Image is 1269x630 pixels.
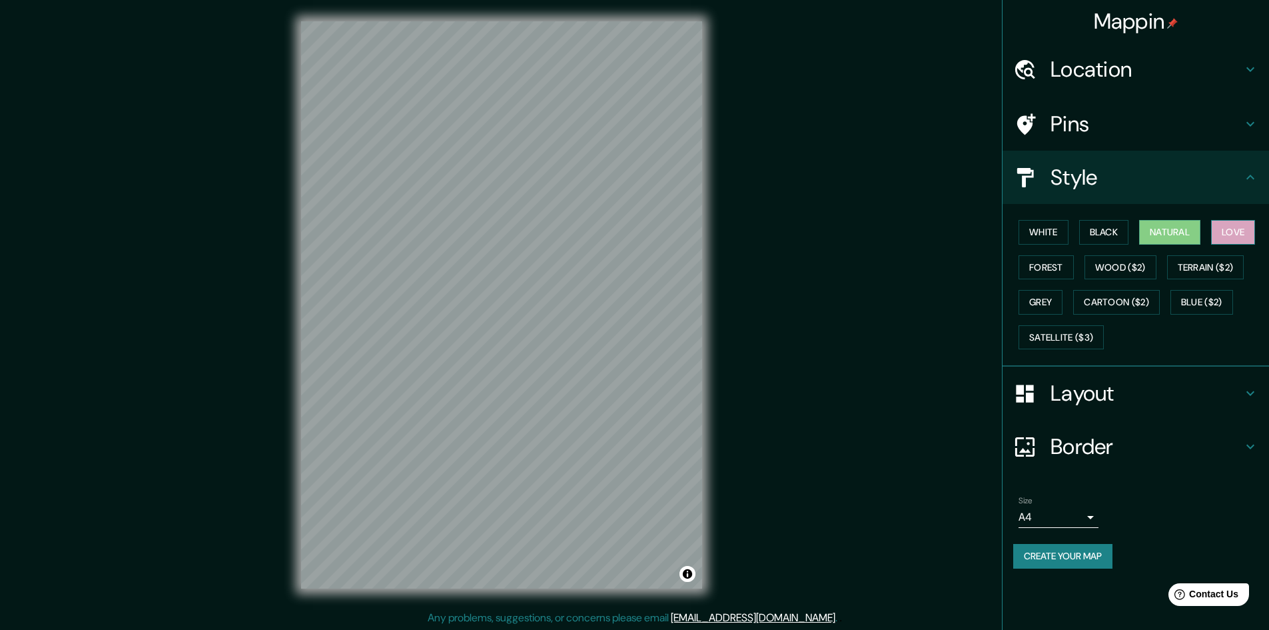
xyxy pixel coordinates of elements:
[679,566,695,582] button: Toggle attribution
[1079,220,1129,245] button: Black
[1003,367,1269,420] div: Layout
[1019,290,1062,315] button: Grey
[1019,507,1098,528] div: A4
[1019,325,1104,350] button: Satellite ($3)
[1167,255,1244,280] button: Terrain ($2)
[1003,151,1269,204] div: Style
[1013,544,1112,569] button: Create your map
[1170,290,1233,315] button: Blue ($2)
[1150,578,1254,615] iframe: Help widget launcher
[1167,18,1178,29] img: pin-icon.png
[1211,220,1255,245] button: Love
[1019,495,1033,507] label: Size
[671,611,835,625] a: [EMAIL_ADDRESS][DOMAIN_NAME]
[1051,111,1242,137] h4: Pins
[1094,8,1178,35] h4: Mappin
[1051,433,1242,460] h4: Border
[1084,255,1156,280] button: Wood ($2)
[1139,220,1200,245] button: Natural
[1003,420,1269,473] div: Border
[1051,56,1242,83] h4: Location
[428,610,837,626] p: Any problems, suggestions, or concerns please email .
[837,610,839,626] div: .
[301,21,702,589] canvas: Map
[1019,255,1074,280] button: Forest
[1003,43,1269,96] div: Location
[1003,97,1269,151] div: Pins
[839,610,842,626] div: .
[1019,220,1068,245] button: White
[1051,164,1242,191] h4: Style
[1073,290,1160,315] button: Cartoon ($2)
[1051,380,1242,407] h4: Layout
